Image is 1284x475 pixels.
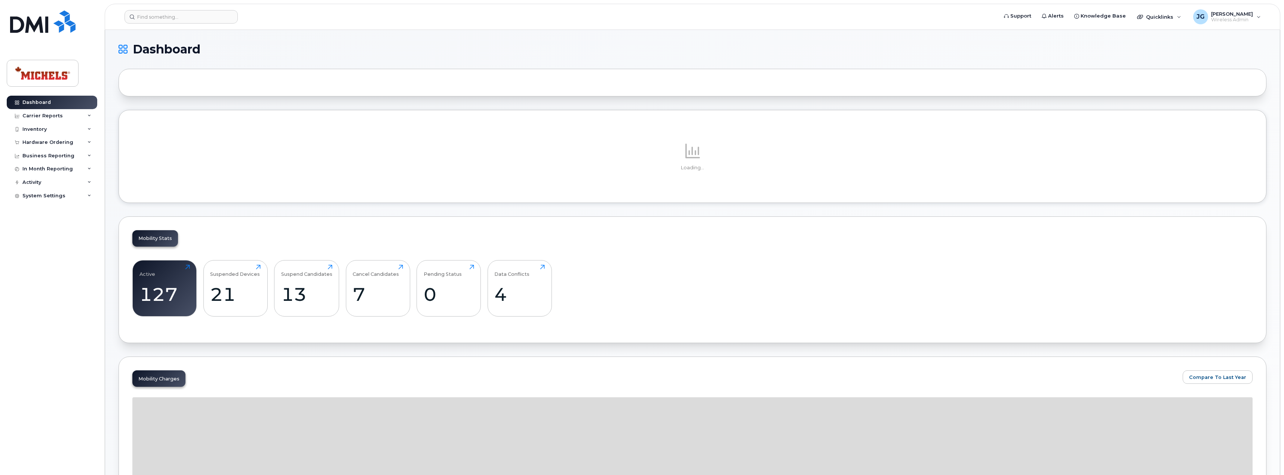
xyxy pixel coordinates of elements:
p: Loading... [132,164,1253,171]
div: 13 [281,283,332,305]
a: Cancel Candidates7 [353,265,403,312]
div: 127 [139,283,190,305]
div: Data Conflicts [494,265,529,277]
a: Data Conflicts4 [494,265,545,312]
div: Pending Status [424,265,462,277]
a: Active127 [139,265,190,312]
button: Compare To Last Year [1183,370,1253,384]
div: Suspend Candidates [281,265,332,277]
div: 21 [210,283,261,305]
div: 7 [353,283,403,305]
div: Active [139,265,155,277]
div: Suspended Devices [210,265,260,277]
a: Pending Status0 [424,265,474,312]
div: 4 [494,283,545,305]
div: 0 [424,283,474,305]
a: Suspended Devices21 [210,265,261,312]
span: Compare To Last Year [1189,374,1246,381]
div: Cancel Candidates [353,265,399,277]
span: Dashboard [133,44,200,55]
a: Suspend Candidates13 [281,265,332,312]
